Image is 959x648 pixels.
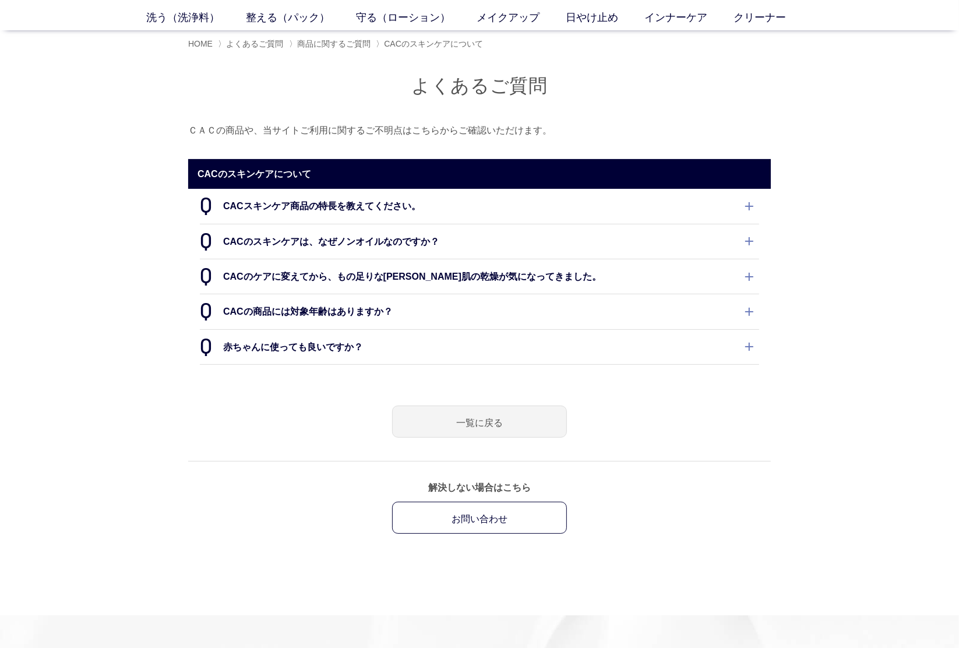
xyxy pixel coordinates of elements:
[645,10,734,26] a: インナーケア
[188,479,771,496] p: 解決しない場合はこちら
[188,159,771,189] h2: CACのスキンケアについて
[376,38,486,50] li: 〉
[147,10,246,26] a: 洗う（洗浄料）
[734,10,813,26] a: クリーナー
[566,10,645,26] a: 日やけ止め
[200,330,759,364] dt: 赤ちゃんに使っても良いですか？
[246,10,357,26] a: 整える（パック）
[477,10,566,26] a: メイクアップ
[392,502,567,534] a: お問い合わせ
[200,294,759,329] dt: CACの商品には対象年齢はありますか？
[188,39,213,48] a: HOME
[188,122,771,139] p: ＣＡＣの商品や、当サイトご利用に関するご不明点はこちらからご確認いただけます。
[392,406,567,438] a: 一覧に戻る
[200,224,759,259] dt: CACのスキンケアは、なぜノンオイルなのですか？
[297,39,371,48] a: 商品に関するご質問
[289,38,373,50] li: 〉
[357,10,477,26] a: 守る（ローション）
[218,38,286,50] li: 〉
[384,39,483,48] span: CACのスキンケアについて
[200,189,759,223] dt: CACスキンケア商品の特長を教えてください。
[226,39,283,48] a: よくあるご質問
[188,73,771,98] h1: よくあるご質問
[200,259,759,294] dt: CACのケアに変えてから、もの足りな[PERSON_NAME]肌の乾燥が気になってきました。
